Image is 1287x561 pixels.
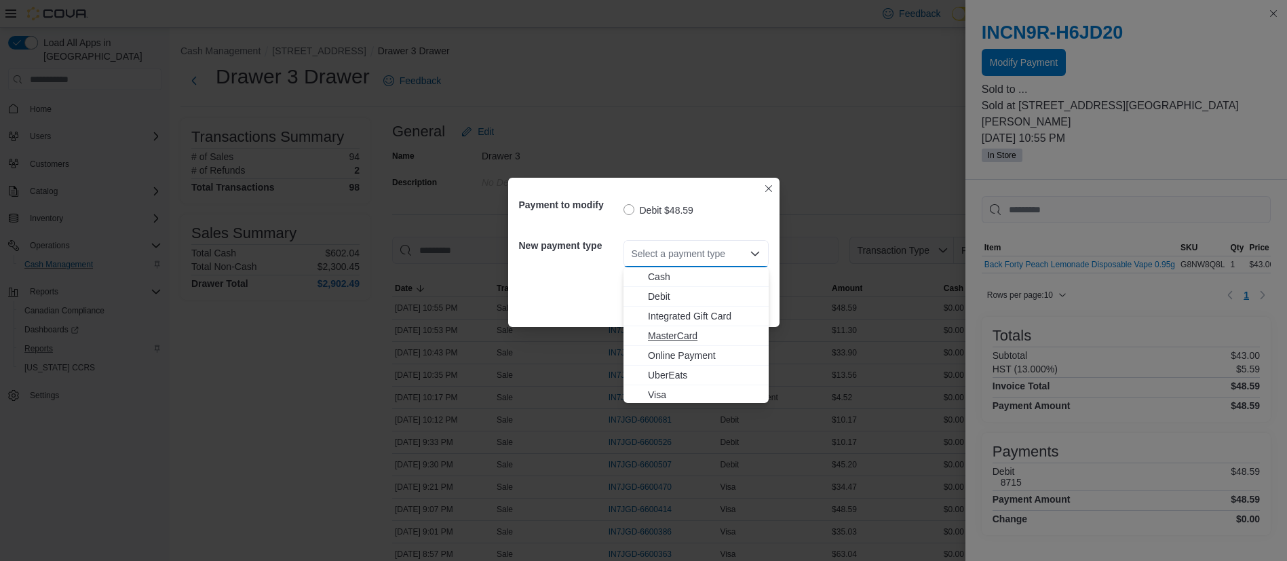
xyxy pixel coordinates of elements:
[519,191,621,218] h5: Payment to modify
[648,309,761,323] span: Integrated Gift Card
[519,232,621,259] h5: New payment type
[648,270,761,284] span: Cash
[648,388,761,402] span: Visa
[623,202,693,218] label: Debit $48.59
[623,267,769,287] button: Cash
[623,366,769,385] button: UberEats
[632,246,633,262] input: Accessible screen reader label
[750,248,761,259] button: Close list of options
[761,180,777,197] button: Closes this modal window
[623,346,769,366] button: Online Payment
[623,287,769,307] button: Debit
[623,385,769,405] button: Visa
[623,307,769,326] button: Integrated Gift Card
[648,368,761,382] span: UberEats
[648,329,761,343] span: MasterCard
[648,349,761,362] span: Online Payment
[623,267,769,405] div: Choose from the following options
[648,290,761,303] span: Debit
[623,326,769,346] button: MasterCard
